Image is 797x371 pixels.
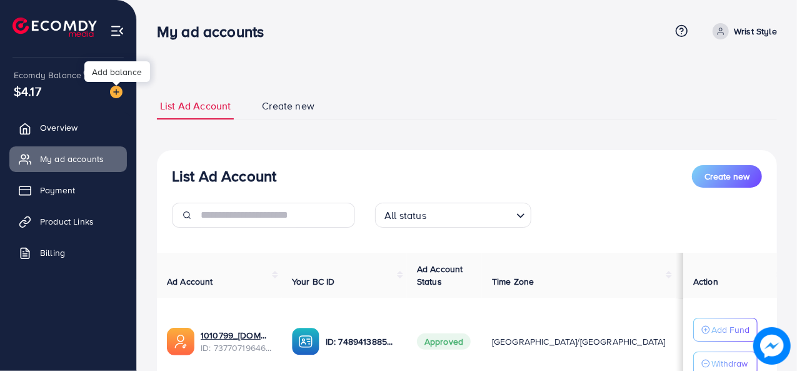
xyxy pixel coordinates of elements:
[167,275,213,288] span: Ad Account
[382,206,429,225] span: All status
[417,263,463,288] span: Ad Account Status
[292,328,319,355] img: ic-ba-acc.ded83a64.svg
[9,146,127,171] a: My ad accounts
[157,23,274,41] h3: My ad accounts
[14,69,81,81] span: Ecomdy Balance
[160,99,231,113] span: List Ad Account
[711,356,748,371] p: Withdraw
[734,24,777,39] p: Wrist Style
[13,18,97,37] img: logo
[201,329,272,342] a: 1010799_[DOMAIN_NAME]_1717608432134
[40,246,65,259] span: Billing
[110,24,124,38] img: menu
[14,82,41,100] span: $4.17
[711,322,749,337] p: Add Fund
[201,342,272,354] span: ID: 7377071964634038288
[110,86,123,98] img: image
[40,215,94,228] span: Product Links
[167,328,194,355] img: ic-ads-acc.e4c84228.svg
[417,333,471,350] span: Approved
[40,153,104,165] span: My ad accounts
[704,170,749,183] span: Create new
[693,318,758,342] button: Add Fund
[492,275,534,288] span: Time Zone
[9,209,127,234] a: Product Links
[326,334,397,349] p: ID: 7489413885926260744
[492,335,666,348] span: [GEOGRAPHIC_DATA]/[GEOGRAPHIC_DATA]
[201,329,272,355] div: <span class='underline'>1010799_dokandari.pk_1717608432134</span></br>7377071964634038288
[692,165,762,188] button: Create new
[693,275,718,288] span: Action
[40,121,78,134] span: Overview
[9,240,127,265] a: Billing
[172,167,276,185] h3: List Ad Account
[375,203,531,228] div: Search for option
[262,99,314,113] span: Create new
[430,204,511,225] input: Search for option
[9,115,127,140] a: Overview
[708,23,777,39] a: Wrist Style
[292,275,335,288] span: Your BC ID
[40,184,75,196] span: Payment
[753,327,791,365] img: image
[9,178,127,203] a: Payment
[84,61,150,82] div: Add balance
